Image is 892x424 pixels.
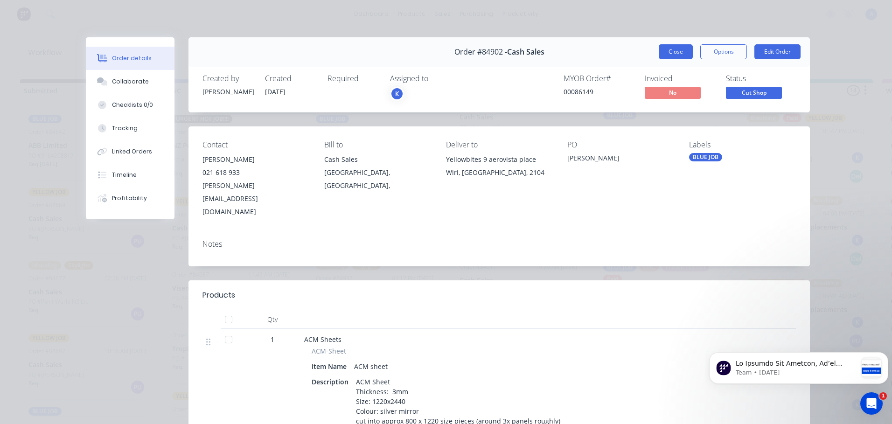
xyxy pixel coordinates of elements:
div: Item Name [312,360,350,373]
span: No [645,87,701,98]
button: Close [659,44,693,59]
div: Tracking [112,124,138,132]
div: Yellowbites 9 aerovista placeWiri, [GEOGRAPHIC_DATA], 2104 [446,153,553,183]
div: Yellowbites 9 aerovista place [446,153,553,166]
div: Timeline [112,171,137,179]
div: Checklists 0/0 [112,101,153,109]
span: 1 [271,334,274,344]
div: Status [726,74,796,83]
button: Order details [86,47,174,70]
button: Collaborate [86,70,174,93]
div: Products [202,290,235,301]
span: Cash Sales [507,48,544,56]
span: Cut Shop [726,87,782,98]
button: Edit Order [754,44,801,59]
button: Cut Shop [726,87,782,101]
div: Bill to [324,140,431,149]
span: ACM-Sheet [312,346,346,356]
div: BLUE JOB [689,153,722,161]
div: Cash Sales [324,153,431,166]
div: Invoiced [645,74,715,83]
div: Created by [202,74,254,83]
div: Qty [244,310,300,329]
div: Linked Orders [112,147,152,156]
span: 1 [879,392,887,400]
span: [DATE] [265,87,286,96]
div: [GEOGRAPHIC_DATA], [GEOGRAPHIC_DATA], [324,166,431,192]
p: Message from Team, sent 2w ago [30,35,152,43]
button: Options [700,44,747,59]
button: Linked Orders [86,140,174,163]
div: Order details [112,54,152,63]
span: ACM Sheets [304,335,341,344]
button: Timeline [86,163,174,187]
div: [PERSON_NAME] [202,153,309,166]
div: MYOB Order # [564,74,634,83]
div: 021 618 933 [202,166,309,179]
div: Description [312,375,352,389]
div: Cash Sales[GEOGRAPHIC_DATA], [GEOGRAPHIC_DATA], [324,153,431,192]
div: PO [567,140,674,149]
div: [PERSON_NAME]021 618 933[PERSON_NAME][EMAIL_ADDRESS][DOMAIN_NAME] [202,153,309,218]
div: Contact [202,140,309,149]
button: K [390,87,404,101]
button: Checklists 0/0 [86,93,174,117]
iframe: Intercom live chat [860,392,883,415]
div: ACM sheet [350,360,391,373]
div: Notes [202,240,796,249]
div: Deliver to [446,140,553,149]
button: Profitability [86,187,174,210]
div: [PERSON_NAME] [567,153,674,166]
div: [PERSON_NAME] [202,87,254,97]
div: [PERSON_NAME][EMAIL_ADDRESS][DOMAIN_NAME] [202,179,309,218]
div: Wiri, [GEOGRAPHIC_DATA], 2104 [446,166,553,179]
div: Created [265,74,316,83]
button: Tracking [86,117,174,140]
div: Assigned to [390,74,483,83]
div: Labels [689,140,796,149]
div: Required [328,74,379,83]
iframe: Intercom notifications message [705,334,892,399]
span: Order #84902 - [454,48,507,56]
div: Collaborate [112,77,149,86]
div: Profitability [112,194,147,202]
div: 00086149 [564,87,634,97]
